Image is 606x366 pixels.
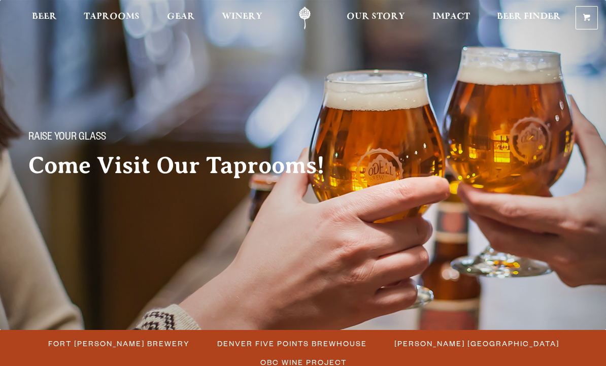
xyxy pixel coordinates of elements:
span: Our Story [347,13,405,21]
a: Gear [160,7,201,29]
a: Taprooms [77,7,146,29]
span: Denver Five Points Brewhouse [217,336,367,351]
a: Impact [426,7,477,29]
a: Fort [PERSON_NAME] Brewery [42,336,195,351]
a: [PERSON_NAME] [GEOGRAPHIC_DATA] [388,336,564,351]
h2: Come Visit Our Taprooms! [28,153,345,178]
a: Denver Five Points Brewhouse [211,336,372,351]
a: Beer [25,7,63,29]
a: Winery [215,7,269,29]
a: Beer Finder [490,7,567,29]
span: Raise your glass [28,131,106,145]
span: Beer [32,13,57,21]
span: Beer Finder [497,13,561,21]
span: Impact [432,13,470,21]
span: Taprooms [84,13,140,21]
span: Fort [PERSON_NAME] Brewery [48,336,190,351]
a: Our Story [340,7,412,29]
a: Odell Home [286,7,324,29]
span: Winery [222,13,262,21]
span: [PERSON_NAME] [GEOGRAPHIC_DATA] [394,336,559,351]
span: Gear [167,13,195,21]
